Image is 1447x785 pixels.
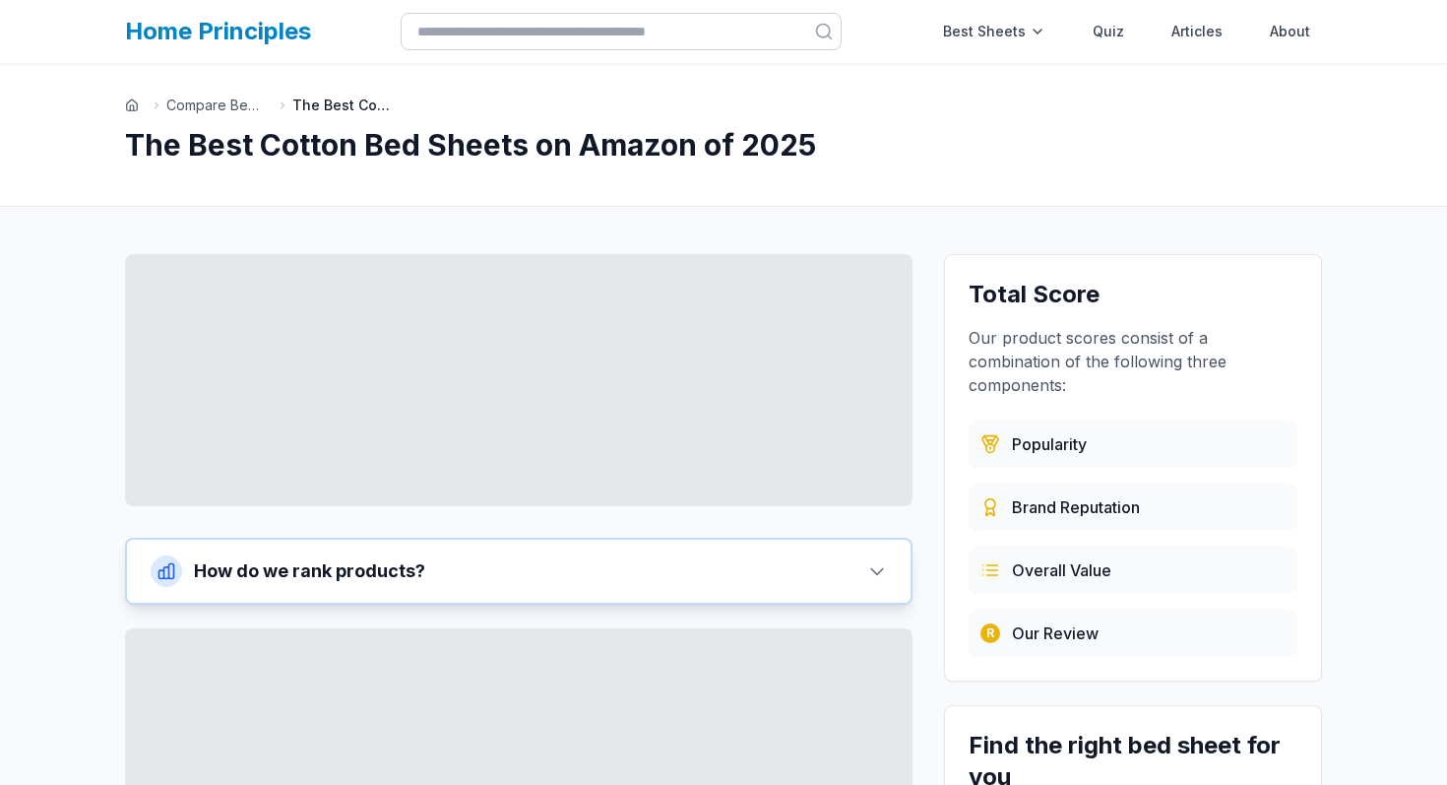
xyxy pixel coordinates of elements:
[1258,12,1322,51] a: About
[969,610,1297,657] div: Our team's hands-on testing and evaluation process
[1012,558,1111,582] span: Overall Value
[292,96,391,115] span: The Best Cotton Bed Sheets on Amazon of 2025
[1160,12,1234,51] a: Articles
[986,625,994,641] span: R
[969,279,1297,310] h3: Total Score
[1012,621,1099,645] span: Our Review
[1012,495,1140,519] span: Brand Reputation
[125,127,1322,163] h1: The Best Cotton Bed Sheets on Amazon of 2025
[1012,432,1087,456] span: Popularity
[931,12,1057,51] div: Best Sheets
[125,96,1322,115] nav: Breadcrumb
[969,421,1297,468] div: Based on customer reviews, ratings, and sales data
[166,96,265,115] a: Compare Bed ...
[125,98,139,112] a: Go to homepage
[125,17,311,45] a: Home Principles
[127,540,911,603] button: How do we rank products?
[969,547,1297,594] div: Combines price, quality, durability, and customer satisfaction
[969,484,1297,531] div: Evaluated from brand history, quality standards, and market presence
[1081,12,1136,51] a: Quiz
[969,326,1297,397] p: Our product scores consist of a combination of the following three components:
[194,557,425,585] span: How do we rank products?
